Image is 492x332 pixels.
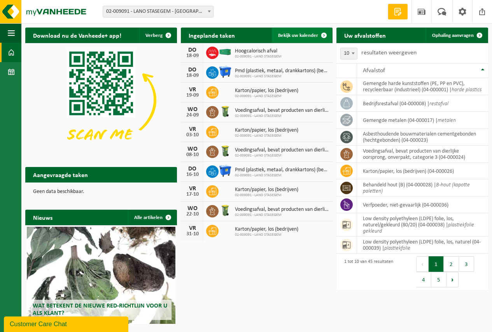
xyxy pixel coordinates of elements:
div: 08-10 [185,152,200,158]
div: 22-10 [185,212,200,217]
td: low density polyethyleen (LDPE) folie, los, naturel/gekleurd (80/20) (04-000038) | [357,213,488,236]
div: WO [185,205,200,212]
div: VR [185,126,200,132]
span: Karton/papier, los (bedrijven) [235,127,298,134]
span: 02-009091 - LANO STASEGEM [235,193,298,198]
span: 02-009091 - LANO STASEGEM [235,233,298,237]
td: asbesthoudende bouwmaterialen cementgebonden (hechtgebonden) (04-000023) [357,129,488,146]
iframe: chat widget [4,315,130,332]
div: DO [185,67,200,73]
span: 02-009091 - LANO STASEGEM [235,153,329,158]
button: 1 [429,256,444,272]
button: 4 [416,272,431,287]
div: WO [185,106,200,113]
div: DO [185,47,200,53]
button: 5 [431,272,446,287]
td: karton/papier, los (bedrijven) (04-000026) [357,163,488,179]
img: WB-1100-HPE-BE-01 [219,65,232,78]
h2: Nieuws [25,210,60,225]
div: 24-09 [185,113,200,118]
td: verfpoeder, niet-gevaarlijk (04-000036) [357,196,488,213]
i: plastiekfolie gekleurd [363,222,474,234]
img: WB-0140-HPE-GN-50 [219,105,232,118]
button: 3 [459,256,474,272]
td: gemengde metalen (04-000017) | [357,112,488,129]
span: Pmd (plastiek, metaal, drankkartons) (bedrijven) [235,167,329,173]
a: Bekijk uw kalender [272,28,332,43]
span: Pmd (plastiek, metaal, drankkartons) (bedrijven) [235,68,329,74]
span: Voedingsafval, bevat producten van dierlijke oorsprong, onverpakt, categorie 3 [235,147,329,153]
div: 16-10 [185,172,200,177]
span: Karton/papier, los (bedrijven) [235,226,298,233]
div: 31-10 [185,231,200,237]
i: B-hout (kapotte paletten) [363,182,470,194]
span: 02-009091 - LANO STASEGEM [235,74,329,79]
i: restafval [429,101,448,107]
div: VR [185,186,200,192]
img: WB-1100-HPE-BE-01 [219,164,232,177]
span: Bekijk uw kalender [278,33,318,38]
span: 02-009091 - LANO STASEGEM [235,213,329,217]
span: 02-009091 - LANO STASEGEM [235,54,282,59]
div: 19-09 [185,93,200,98]
span: Karton/papier, los (bedrijven) [235,187,298,193]
td: low density polyethyleen (LDPE) folie, los, naturel (04-000039) | [357,236,488,254]
div: VR [185,225,200,231]
p: Geen data beschikbaar. [33,189,169,195]
a: Alle artikelen [128,210,176,225]
div: VR [185,87,200,93]
span: Voedingsafval, bevat producten van dierlijke oorsprong, onverpakt, categorie 3 [235,108,329,114]
div: 17-10 [185,192,200,197]
span: Hoogcalorisch afval [235,48,282,54]
span: 02-009091 - LANO STASEGEM [235,114,329,118]
img: WB-0140-HPE-GN-50 [219,144,232,158]
img: Download de VHEPlus App [25,43,177,157]
img: WB-0140-HPE-GN-50 [219,204,232,217]
h2: Download nu de Vanheede+ app! [25,28,129,43]
button: 2 [444,256,459,272]
div: 18-09 [185,73,200,78]
button: Next [446,272,459,287]
td: bedrijfsrestafval (04-000008) | [357,95,488,112]
span: Ophaling aanvragen [432,33,474,38]
div: 1 tot 10 van 45 resultaten [340,256,393,288]
span: Voedingsafval, bevat producten van dierlijke oorsprong, onverpakt, categorie 3 [235,207,329,213]
td: gemengde harde kunststoffen (PE, PP en PVC), recycleerbaar (industrieel) (04-000001) | [357,78,488,95]
a: Ophaling aanvragen [426,28,487,43]
a: Wat betekent de nieuwe RED-richtlijn voor u als klant? [27,227,175,324]
button: Previous [416,256,429,272]
span: 02-009091 - LANO STASEGEM [235,134,298,138]
span: 10 [341,48,357,59]
span: 02-009091 - LANO STASEGEM - HARELBEKE [103,6,213,17]
div: DO [185,166,200,172]
span: Wat betekent de nieuwe RED-richtlijn voor u als klant? [33,303,167,316]
i: metalen [438,118,456,123]
span: Verberg [145,33,163,38]
h2: Ingeplande taken [181,28,243,43]
img: HK-XC-40-GN-00 [219,49,232,56]
td: voedingsafval, bevat producten van dierlijke oorsprong, onverpakt, categorie 3 (04-000024) [357,146,488,163]
label: resultaten weergeven [361,50,417,56]
h2: Aangevraagde taken [25,167,96,182]
div: 18-09 [185,53,200,59]
span: 02-009091 - LANO STASEGEM [235,173,329,178]
h2: Uw afvalstoffen [336,28,394,43]
button: Verberg [139,28,176,43]
i: harde plastics [452,87,481,93]
span: 02-009091 - LANO STASEGEM [235,94,298,99]
div: 03-10 [185,132,200,138]
td: behandeld hout (B) (04-000028) | [357,179,488,196]
span: Afvalstof [363,68,385,74]
div: WO [185,146,200,152]
span: Karton/papier, los (bedrijven) [235,88,298,94]
i: plastiekfolie [384,245,410,251]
